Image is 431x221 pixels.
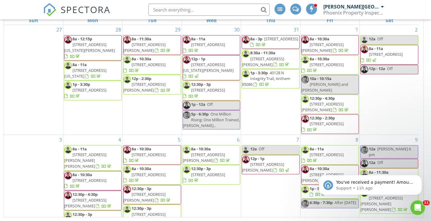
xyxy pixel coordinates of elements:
[325,16,334,25] a: Friday
[64,145,122,171] a: 8a - 11a [STREET_ADDRESS][PERSON_NAME][PERSON_NAME]
[72,87,106,93] span: [STREET_ADDRESS]
[301,146,344,163] a: 8a - 11a [STREET_ADDRESS]
[123,36,171,53] a: 8a - 11:30a [STREET_ADDRESS][PERSON_NAME]
[301,114,359,134] a: 12:30p - 2:30p [STREET_ADDRESS]
[183,56,234,79] a: 12p - 1p [STREET_ADDRESS][US_STATE][PERSON_NAME]
[183,55,240,81] a: 12p - 1p [STREET_ADDRESS][US_STATE][PERSON_NAME]
[301,166,309,173] img: screenshot_20250123_160403_messages.jpg
[242,70,290,87] a: 1p - 3:30p 40128 N Integrity Trail, Anthem 85086
[123,206,131,213] img: screenshot_20250123_160516_messages.jpg
[259,146,264,152] span: Off
[301,145,359,165] a: 8a - 11a [STREET_ADDRESS]
[123,35,181,55] a: 8a - 11:30a [STREET_ADDRESS][PERSON_NAME]
[123,146,131,154] img: screenshot_20250123_160403_messages.jpg
[123,165,181,185] a: 8a - 10:30a [STREET_ADDRESS]
[174,25,182,35] a: Go to July 29, 2025
[64,62,106,79] a: 8a - 11a [STREET_ADDRESS][US_STATE]
[183,165,240,185] a: 12:30p - 3p [STREET_ADDRESS]
[250,146,257,152] span: 12a
[242,146,250,154] img: screenshot_20250123_160516_messages.jpg
[64,62,72,69] img: screenshot_20250123_160516_messages.jpg
[146,16,158,25] a: Tuesday
[310,95,335,101] span: 12:30p - 4:30p
[183,56,190,64] img: screenshot_20250123_160403_messages.jpg
[132,186,151,191] span: 12:30p - 3p
[117,135,122,145] a: Go to August 4, 2025
[310,162,431,205] iframe: Intercom notifications message
[265,16,277,25] a: Thursday
[369,52,403,57] span: [STREET_ADDRESS]
[300,25,359,135] td: Go to August 1, 2025
[64,172,106,189] a: 8a - 10:30a [STREET_ADDRESS]
[64,82,106,99] a: 1p - 3:30p [STREET_ADDRESS]
[183,146,190,154] img: screenshot_20250123_160516_messages.jpg
[233,25,241,35] a: Go to July 30, 2025
[242,50,250,58] img: screenshot_20250123_160516_messages.jpg
[242,156,290,173] a: 12p - 1p [STREET_ADDRESS][PERSON_NAME]
[72,62,87,67] span: 8a - 11a
[183,146,231,163] a: 8a - 10:30a [STREET_ADDRESS][PERSON_NAME]
[292,25,300,35] a: Go to July 31, 2025
[242,50,290,67] a: 8:30a - 11:30a [STREET_ADDRESS][PERSON_NAME]
[242,56,284,67] span: [STREET_ADDRESS][PERSON_NAME]
[132,152,166,157] span: [STREET_ADDRESS]
[301,200,309,207] img: 20180413_105132.jpg
[183,82,190,89] img: screenshot_20250123_160516_messages.jpg
[132,212,166,217] span: [STREET_ADDRESS]
[301,82,348,93] span: [PERSON_NAME] and [PERSON_NAME]
[64,212,72,219] img: screenshot_20250123_160516_messages.jpg
[423,200,430,205] span: 11
[301,186,309,193] img: screenshot_20250123_160516_messages.jpg
[183,166,190,173] img: screenshot_20250123_160516_messages.jpg
[387,66,393,71] span: Off
[123,56,166,73] a: 8a - 10:30a [STREET_ADDRESS]
[360,25,419,135] td: Go to August 2, 2025
[123,146,166,163] a: 8a - 10:30a [STREET_ADDRESS]
[191,36,205,42] span: 8a - 11a
[182,25,241,135] td: Go to July 30, 2025
[310,152,344,157] span: [STREET_ADDRESS]
[360,45,418,65] a: 8a - 11a [STREET_ADDRESS]
[183,36,190,44] img: screenshot_20250123_160403_messages.jpg
[301,166,349,183] a: 8a - 10:30a [STREET_ADDRESS][PERSON_NAME]
[242,35,299,49] a: 8a - 3p [STREET_ADDRESS]
[207,102,213,107] span: Off
[72,36,92,42] span: 8a - 12:15p
[58,135,63,145] a: Go to August 3, 2025
[72,212,92,217] span: 12:30p - 3p
[301,95,359,114] a: 12:30p - 4:30p [STREET_ADDRESS][PERSON_NAME]
[132,166,151,171] span: 8a - 10:30a
[361,36,368,44] img: screenshot_20250123_160516_messages.jpg
[183,62,234,73] span: [STREET_ADDRESS][US_STATE][PERSON_NAME]
[123,82,166,93] span: [STREET_ADDRESS][PERSON_NAME]
[241,25,300,135] td: Go to July 31, 2025
[242,49,299,69] a: 8:30a - 11:30a [STREET_ADDRESS][PERSON_NAME]
[191,87,225,93] span: [STREET_ADDRESS]
[361,160,368,167] img: screenshot_20250123_160403_messages.jpg
[301,95,309,103] img: screenshot_20250123_160516_messages.jpg
[242,162,284,173] span: [STREET_ADDRESS][PERSON_NAME]
[310,121,344,126] span: [STREET_ADDRESS]
[123,192,166,203] span: [STREET_ADDRESS][PERSON_NAME]
[28,16,39,25] a: Sunday
[369,146,375,152] span: 12a
[191,146,211,152] span: 8a - 10:30a
[123,36,131,44] img: screenshot_20250123_160403_messages.jpg
[64,61,122,81] a: 8a - 11a [STREET_ADDRESS][US_STATE]
[301,76,309,83] img: 20180413_105132.jpg
[183,111,240,128] span: One Million Rising: One Million Trained, [PERSON_NAME]...
[369,66,385,71] span: 12p - 12a
[242,36,250,44] img: screenshot_20250123_160403_messages.jpg
[64,36,115,59] a: 8a - 12:15p [STREET_ADDRESS][US_STATE][PERSON_NAME]
[183,166,225,183] a: 12:30p - 3p [STREET_ADDRESS]
[369,160,375,165] span: 12a
[132,36,151,42] span: 8a - 11:30a
[369,36,375,42] span: 12a
[183,152,225,163] span: [STREET_ADDRESS][PERSON_NAME]
[64,82,72,89] img: screenshot_20250123_160516_messages.jpg
[191,111,209,117] span: 5p - 6:30p
[64,81,122,100] a: 1p - 3:30p [STREET_ADDRESS]
[354,25,359,35] a: Go to August 1, 2025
